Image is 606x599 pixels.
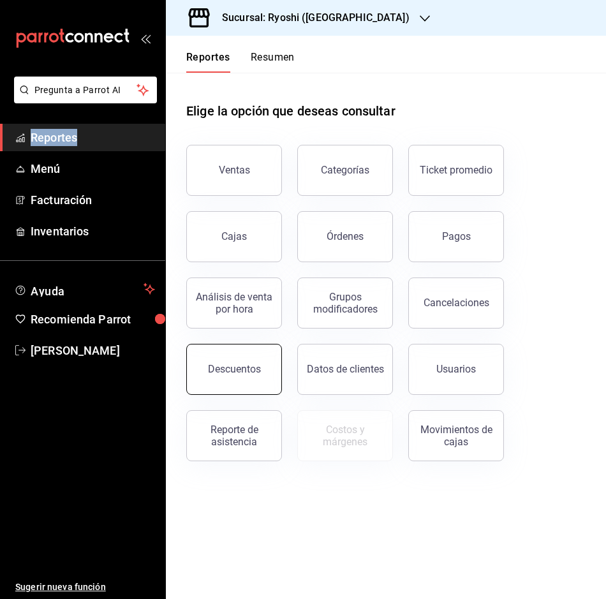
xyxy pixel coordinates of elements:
button: open_drawer_menu [140,33,151,43]
div: Cancelaciones [424,297,489,309]
span: Recomienda Parrot [31,311,155,328]
span: Reportes [31,129,155,146]
span: Facturación [31,191,155,209]
button: Contrata inventarios para ver este reporte [297,410,393,461]
button: Categorías [297,145,393,196]
span: [PERSON_NAME] [31,342,155,359]
div: navigation tabs [186,51,295,73]
button: Grupos modificadores [297,277,393,329]
div: Datos de clientes [307,363,384,375]
button: Cancelaciones [408,277,504,329]
a: Pregunta a Parrot AI [9,92,157,106]
h1: Elige la opción que deseas consultar [186,101,395,121]
button: Análisis de venta por hora [186,277,282,329]
div: Cajas [221,229,248,244]
div: Movimientos de cajas [417,424,496,448]
div: Descuentos [208,363,261,375]
button: Órdenes [297,211,393,262]
span: Inventarios [31,223,155,240]
div: Reporte de asistencia [195,424,274,448]
button: Reportes [186,51,230,73]
div: Costos y márgenes [306,424,385,448]
button: Usuarios [408,344,504,395]
div: Pagos [442,230,471,242]
button: Reporte de asistencia [186,410,282,461]
div: Grupos modificadores [306,291,385,315]
span: Pregunta a Parrot AI [34,84,137,97]
button: Resumen [251,51,295,73]
div: Ventas [219,164,250,176]
h3: Sucursal: Ryoshi ([GEOGRAPHIC_DATA]) [212,10,410,26]
span: Menú [31,160,155,177]
button: Pregunta a Parrot AI [14,77,157,103]
button: Movimientos de cajas [408,410,504,461]
div: Análisis de venta por hora [195,291,274,315]
button: Ticket promedio [408,145,504,196]
div: Categorías [321,164,369,176]
div: Órdenes [327,230,364,242]
div: Ticket promedio [420,164,492,176]
button: Descuentos [186,344,282,395]
a: Cajas [186,211,282,262]
button: Datos de clientes [297,344,393,395]
div: Usuarios [436,363,476,375]
span: Ayuda [31,281,138,297]
button: Pagos [408,211,504,262]
button: Ventas [186,145,282,196]
span: Sugerir nueva función [15,581,155,594]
